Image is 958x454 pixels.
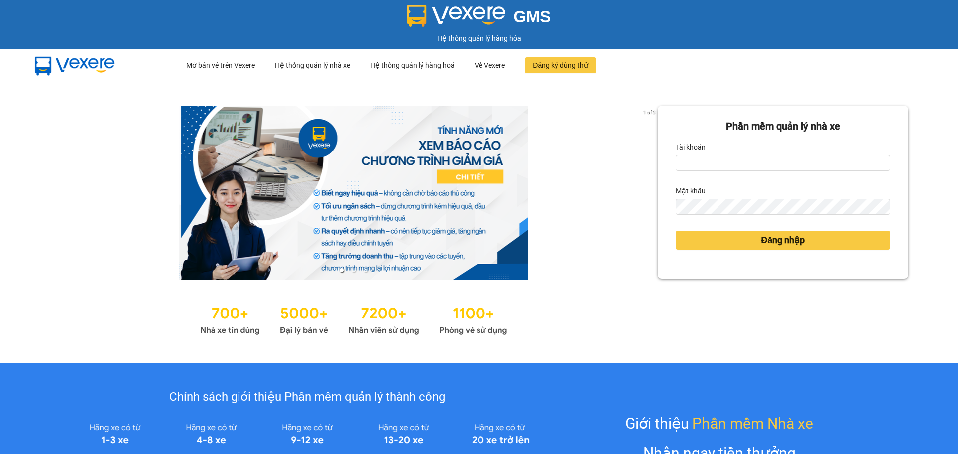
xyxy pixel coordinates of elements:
[364,268,368,272] li: slide item 3
[676,139,706,155] label: Tài khoản
[625,412,813,435] div: Giới thiệu
[533,60,588,71] span: Đăng ký dùng thử
[692,412,813,435] span: Phần mềm Nhà xe
[407,5,506,27] img: logo 2
[407,15,551,23] a: GMS
[50,106,64,280] button: previous slide / item
[513,7,551,26] span: GMS
[676,119,890,134] div: Phần mềm quản lý nhà xe
[676,231,890,250] button: Đăng nhập
[525,57,596,73] button: Đăng ký dùng thử
[25,49,125,82] img: mbUUG5Q.png
[640,106,658,119] p: 1 of 3
[186,49,255,81] div: Mở bán vé trên Vexere
[352,268,356,272] li: slide item 2
[676,183,706,199] label: Mật khẩu
[761,233,805,247] span: Đăng nhập
[370,49,455,81] div: Hệ thống quản lý hàng hoá
[2,33,956,44] div: Hệ thống quản lý hàng hóa
[644,106,658,280] button: next slide / item
[67,388,547,407] div: Chính sách giới thiệu Phần mềm quản lý thành công
[200,300,507,338] img: Statistics.png
[475,49,505,81] div: Về Vexere
[676,199,890,215] input: Mật khẩu
[275,49,350,81] div: Hệ thống quản lý nhà xe
[676,155,890,171] input: Tài khoản
[340,268,344,272] li: slide item 1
